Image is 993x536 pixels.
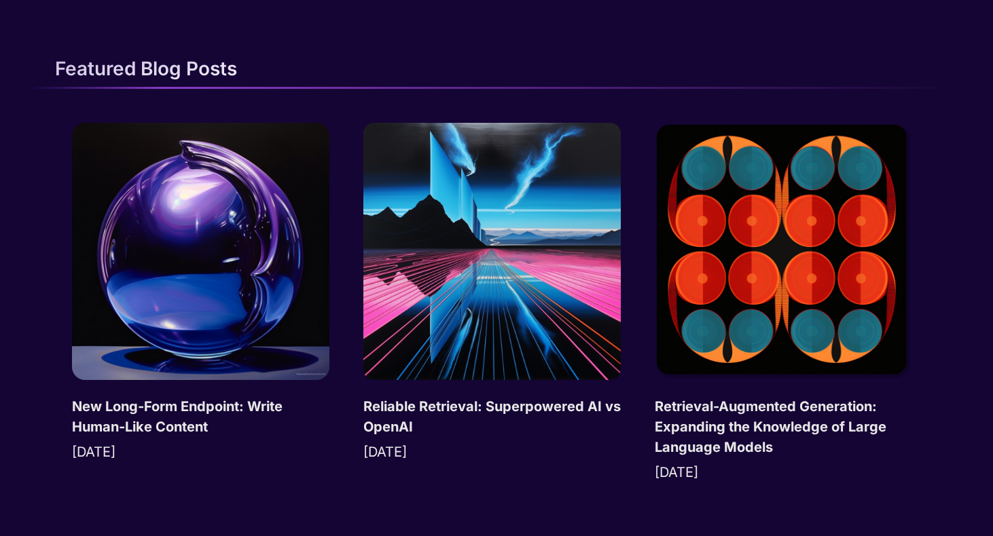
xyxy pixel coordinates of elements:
[655,464,698,480] p: [DATE]
[655,123,912,380] img: Abstract_4_quadrants_1.e97854f1c301b2c58770.png
[363,123,621,380] img: cool_4.c9cec55f08259b307d13.png
[72,123,329,380] img: orb.fad5d6a864836646dc08.png
[55,57,237,80] p: Featured Blog Posts
[72,444,115,460] p: [DATE]
[363,396,621,437] p: Reliable Retrieval: Superpowered AI vs OpenAI
[655,396,912,457] p: Retrieval-Augmented Generation: Expanding the Knowledge of Large Language Models
[363,444,407,460] p: [DATE]
[72,396,329,437] p: New Long-Form Endpoint: Write Human-Like Content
